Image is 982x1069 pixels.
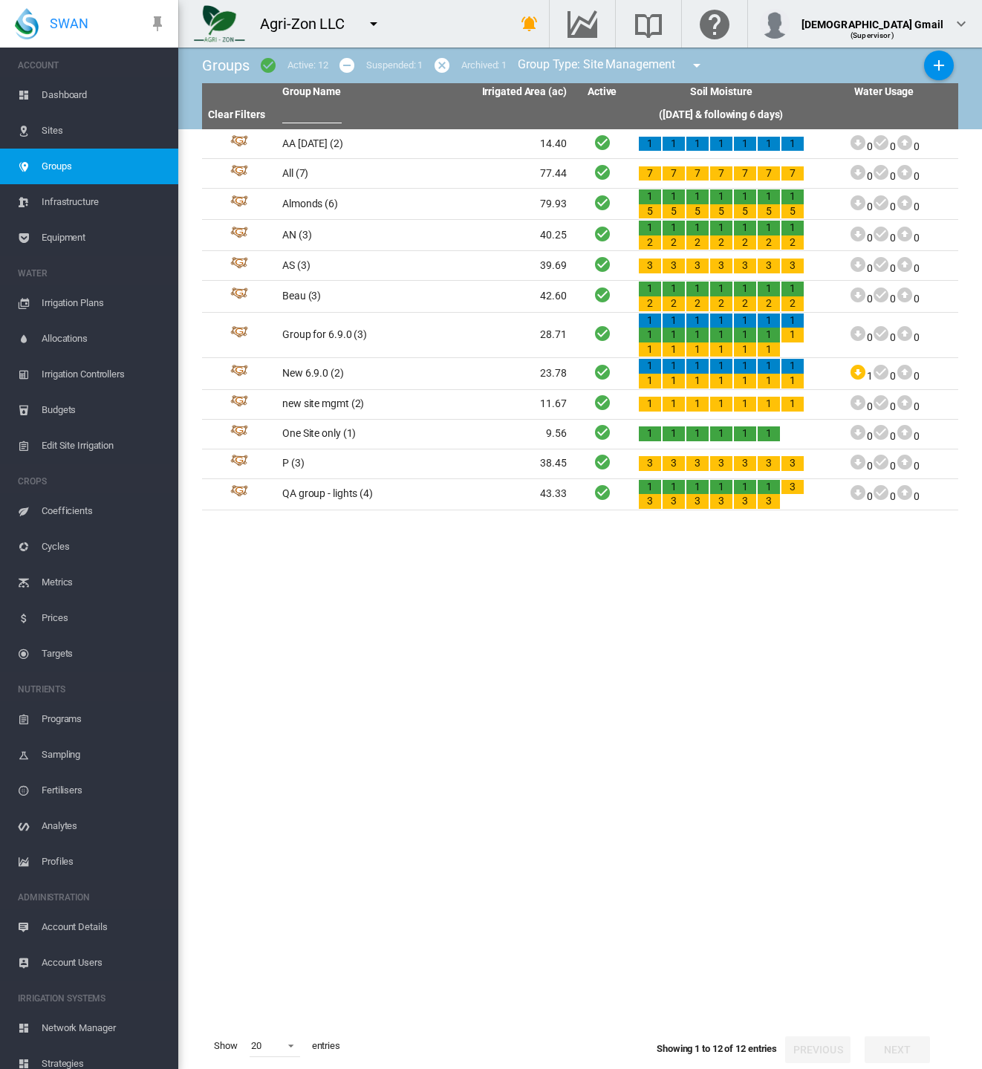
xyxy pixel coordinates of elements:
[42,636,166,672] span: Targets
[631,15,666,33] md-icon: Search the knowledge base
[659,108,783,120] span: ([DATE] & following 6 days)
[573,83,632,101] th: Active
[639,374,661,389] div: 1
[758,221,780,235] div: 1
[594,163,611,181] i: Active
[202,479,958,510] tr: Group Id: 50110 QA group - lights (4) 43.33 Active 1 3 1 3 1 3 1 3 1 3 1 3 3 000
[15,8,39,39] img: SWAN-Landscape-Logo-Colour-drop.png
[663,313,685,328] div: 1
[42,357,166,392] span: Irrigation Controllers
[686,426,709,441] div: 1
[686,374,709,389] div: 1
[710,296,732,311] div: 2
[202,129,276,158] td: Group Id: 51153
[781,221,804,235] div: 1
[230,365,248,383] img: 4.svg
[710,494,732,509] div: 3
[433,56,451,74] md-icon: icon-cancel
[276,420,424,449] td: One Site only (1)
[781,204,804,219] div: 5
[686,456,709,471] div: 3
[149,15,166,33] md-icon: icon-pin
[18,987,166,1010] span: IRRIGATION SYSTEMS
[781,480,804,495] div: 3
[202,390,276,419] td: Group Id: 51065
[686,296,709,311] div: 2
[202,358,958,389] tr: Group Id: 50472 New 6.9.0 (2) 23.78 Active 1 1 1 1 1 1 1 1 1 1 1 1 1 1 100
[663,189,685,204] div: 1
[594,224,611,243] i: Active
[276,129,424,158] td: AA [DATE] (2)
[657,1043,777,1054] span: Showing 1 to 12 of 12 entries
[521,15,539,33] md-icon: icon-bell-ring
[758,296,780,311] div: 2
[758,397,780,412] div: 1
[734,282,756,296] div: 1
[482,85,567,97] span: Irrigated Area (ac)
[365,15,383,33] md-icon: icon-menu-down
[42,844,166,880] span: Profiles
[639,328,661,342] div: 1
[366,59,423,72] div: Suspended: 1
[253,51,283,80] button: icon-checkbox-marked-circle
[758,204,780,219] div: 5
[50,14,88,33] span: SWAN
[663,374,685,389] div: 1
[710,374,732,389] div: 1
[42,77,166,113] span: Dashboard
[276,159,424,188] td: All (7)
[686,137,709,152] div: 1
[849,293,920,305] span: 0 0 0
[734,204,756,219] div: 5
[781,189,804,204] div: 1
[540,457,567,469] span: 38.45
[461,59,507,72] div: Archived: 1
[930,56,948,74] md-icon: icon-plus
[42,493,166,529] span: Coefficients
[202,56,249,74] span: Groups
[781,359,804,374] div: 1
[594,285,611,304] i: Active
[710,480,732,495] div: 1
[710,282,732,296] div: 1
[758,328,780,342] div: 1
[594,193,611,212] i: Active
[710,342,732,357] div: 1
[18,261,166,285] span: WATER
[639,137,661,152] div: 1
[42,285,166,321] span: Irrigation Plans
[710,189,732,204] div: 1
[734,166,756,181] div: 7
[639,235,661,250] div: 2
[202,313,958,359] tr: Group Id: 50474 Group for 6.9.0 (3) 28.71 Active 1 1 1 1 1 1 1 1 1 1 1 1 1 1 1 1 1 1 1 1 000
[202,220,276,250] td: Group Id: 10478
[639,166,661,181] div: 7
[287,59,328,72] div: Active: 12
[276,189,424,219] td: Almonds (6)
[359,9,388,39] button: icon-menu-down
[682,51,712,80] button: icon-menu-down
[710,313,732,328] div: 1
[230,257,248,275] img: 4.svg
[663,494,685,509] div: 3
[758,259,780,273] div: 3
[851,31,894,39] span: (Supervisor)
[202,189,276,219] td: Group Id: 10582
[758,359,780,374] div: 1
[952,15,970,33] md-icon: icon-chevron-down
[760,9,790,39] img: profile.jpg
[540,328,567,340] span: 28.71
[663,282,685,296] div: 1
[230,455,248,472] img: 4.svg
[758,313,780,328] div: 1
[230,485,248,503] img: 4.svg
[230,227,248,244] img: 4.svg
[639,296,661,311] div: 2
[734,480,756,495] div: 1
[42,113,166,149] span: Sites
[42,1010,166,1046] span: Network Manager
[758,480,780,495] div: 1
[663,235,685,250] div: 2
[338,56,356,74] md-icon: icon-minus-circle
[546,427,567,439] span: 9.56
